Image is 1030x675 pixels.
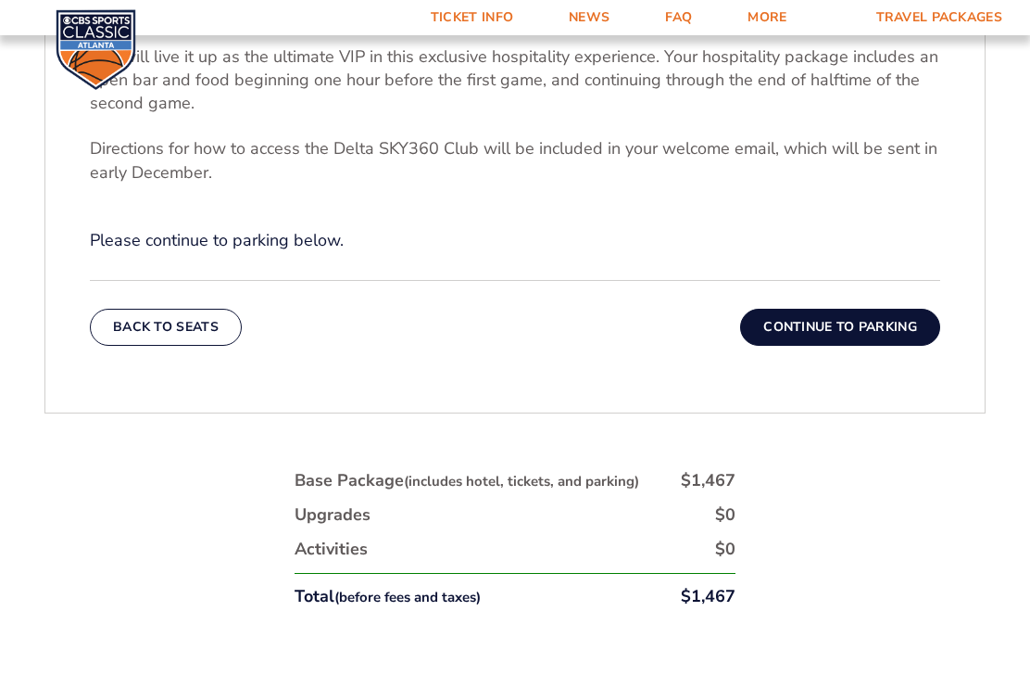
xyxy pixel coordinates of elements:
[56,9,136,90] img: CBS Sports Classic
[90,45,940,116] p: You will live it up as the ultimate VIP in this exclusive hospitality experience. Your hospitalit...
[295,503,371,527] div: Upgrades
[740,309,940,346] button: Continue To Parking
[90,309,242,346] button: Back To Seats
[295,469,639,492] div: Base Package
[90,229,940,252] p: Please continue to parking below.
[295,538,368,561] div: Activities
[715,538,735,561] div: $0
[681,585,735,608] div: $1,467
[715,503,735,527] div: $0
[681,469,735,492] div: $1,467
[295,585,481,608] div: Total
[334,588,481,606] small: (before fees and taxes)
[90,137,940,184] p: Directions for how to access the Delta SKY360 Club will be included in your welcome email, which ...
[404,472,639,490] small: (includes hotel, tickets, and parking)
